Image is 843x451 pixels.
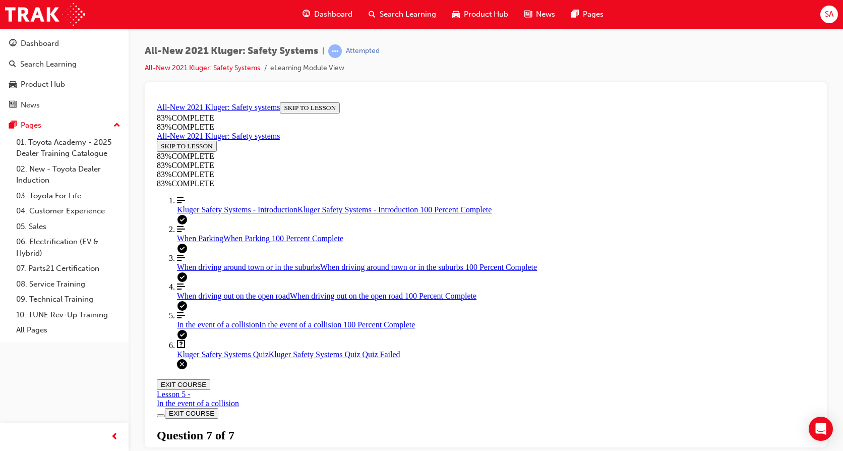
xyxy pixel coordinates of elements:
[167,164,384,173] span: When driving around town or in the suburbs 100 Percent Complete
[5,3,85,26] img: Trak
[4,53,138,63] div: 83 % COMPLETE
[24,164,167,173] span: When driving around town or in the suburbs
[820,6,838,23] button: SA
[24,107,145,116] span: Kluger Safety Systems - Introduction
[516,4,563,25] a: news-iconNews
[444,4,516,25] a: car-iconProduct Hub
[4,55,125,74] a: Search Learning
[9,60,16,69] span: search-icon
[21,38,59,49] div: Dashboard
[380,9,436,20] span: Search Learning
[4,33,127,42] a: All-New 2021 Kluger: Safety systems
[12,234,125,261] a: 06. Electrification (EV & Hybrid)
[4,81,662,90] div: 83 % COMPLETE
[452,8,460,21] span: car-icon
[4,5,127,13] a: All-New 2021 Kluger: Safety systems
[145,107,339,116] span: Kluger Safety Systems - Introduction 100 Percent Complete
[4,32,125,116] button: DashboardSearch LearningProduct HubNews
[464,9,508,20] span: Product Hub
[24,252,116,260] span: Kluger Safety Systems Quiz
[9,101,17,110] span: news-icon
[145,45,318,57] span: All-New 2021 Kluger: Safety Systems
[583,9,604,20] span: Pages
[524,8,532,21] span: news-icon
[106,222,262,231] span: In the event of a collision 100 Percent Complete
[24,184,662,202] a: When driving out on the open road 100 Percent Complete
[571,8,579,21] span: pages-icon
[12,292,125,307] a: 09. Technical Training
[24,242,662,261] a: Kluger Safety Systems Quiz Quiz Failed
[369,8,376,21] span: search-icon
[825,9,833,20] span: SA
[4,33,138,72] section: Course Information
[536,9,555,20] span: News
[12,188,125,204] a: 03. Toyota For Life
[4,292,86,310] div: Lesson 5 -
[4,34,125,53] a: Dashboard
[12,161,125,188] a: 02. New - Toyota Dealer Induction
[314,9,352,20] span: Dashboard
[24,127,662,145] a: When Parking 100 Percent Complete
[4,98,662,273] nav: Course Outline
[346,46,380,56] div: Attempted
[116,252,248,260] span: Kluger Safety Systems Quiz Quiz Failed
[24,193,137,202] span: When driving out on the open road
[127,4,187,15] button: SKIP TO LESSON
[294,4,360,25] a: guage-iconDashboard
[4,281,57,292] button: EXIT COURSE
[24,213,662,231] a: In the event of a collision 100 Percent Complete
[4,116,125,135] button: Pages
[4,24,662,33] div: 83 % COMPLETE
[360,4,444,25] a: search-iconSearch Learning
[24,261,34,271] svg: Quiz failed
[4,301,86,310] div: In the event of a collision
[21,99,40,111] div: News
[322,45,324,57] span: |
[12,135,125,161] a: 01. Toyota Academy - 2025 Dealer Training Catalogue
[21,120,41,131] div: Pages
[4,42,64,53] button: SKIP TO LESSON
[20,59,77,70] div: Search Learning
[4,330,662,344] h1: Question 7 of 7
[4,316,12,319] button: Toggle Course Overview
[137,193,324,202] span: When driving out on the open road 100 Percent Complete
[12,261,125,276] a: 07. Parts21 Certification
[113,119,121,132] span: up-icon
[4,4,662,273] section: Course Overview
[9,39,17,48] span: guage-icon
[111,431,118,443] span: prev-icon
[4,72,662,81] div: 83 % COMPLETE
[4,63,138,72] div: 83 % COMPLETE
[12,322,125,338] a: All Pages
[9,121,17,130] span: pages-icon
[303,8,310,21] span: guage-icon
[21,79,65,90] div: Product Hub
[24,136,71,144] span: When Parking
[4,292,86,310] a: Lesson 5 - In the event of a collision
[71,136,191,144] span: When Parking 100 Percent Complete
[563,4,612,25] a: pages-iconPages
[4,75,125,94] a: Product Hub
[4,15,662,24] div: 83 % COMPLETE
[24,222,106,231] span: In the event of a collision
[145,64,260,72] a: All-New 2021 Kluger: Safety Systems
[270,63,344,74] li: eLearning Module View
[24,98,662,116] a: Kluger Safety Systems - Introduction 100 Percent Complete
[12,203,125,219] a: 04. Customer Experience
[4,4,662,33] section: Course Information
[24,155,662,174] a: When driving around town or in the suburbs 100 Percent Complete
[12,276,125,292] a: 08. Service Training
[328,44,342,58] span: learningRecordVerb_ATTEMPT-icon
[809,417,833,441] div: Open Intercom Messenger
[12,219,125,235] a: 05. Sales
[9,80,17,89] span: car-icon
[12,310,66,320] button: EXIT COURSE
[4,96,125,115] a: News
[12,307,125,323] a: 10. TUNE Rev-Up Training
